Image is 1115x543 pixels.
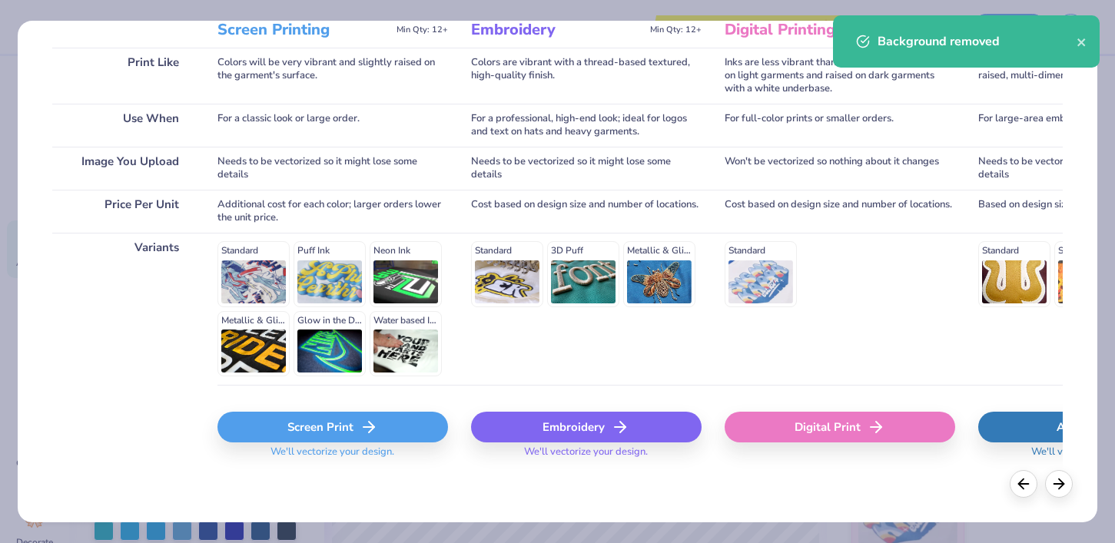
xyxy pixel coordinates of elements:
[52,190,194,233] div: Price Per Unit
[471,48,702,104] div: Colors are vibrant with a thread-based textured, high-quality finish.
[264,445,400,468] span: We'll vectorize your design.
[518,445,654,468] span: We'll vectorize your design.
[471,190,702,233] div: Cost based on design size and number of locations.
[725,190,955,233] div: Cost based on design size and number of locations.
[52,48,194,104] div: Print Like
[217,104,448,147] div: For a classic look or large order.
[725,48,955,104] div: Inks are less vibrant than screen printing; smooth on light garments and raised on dark garments ...
[1077,32,1087,51] button: close
[471,147,702,190] div: Needs to be vectorized so it might lose some details
[52,147,194,190] div: Image You Upload
[217,190,448,233] div: Additional cost for each color; larger orders lower the unit price.
[217,20,390,40] h3: Screen Printing
[725,20,898,40] h3: Digital Printing
[725,104,955,147] div: For full-color prints or smaller orders.
[52,233,194,385] div: Variants
[397,25,448,35] span: Min Qty: 12+
[650,25,702,35] span: Min Qty: 12+
[217,412,448,442] div: Screen Print
[217,48,448,104] div: Colors will be very vibrant and slightly raised on the garment's surface.
[471,412,702,442] div: Embroidery
[471,20,644,40] h3: Embroidery
[217,147,448,190] div: Needs to be vectorized so it might lose some details
[725,147,955,190] div: Won't be vectorized so nothing about it changes
[471,104,702,147] div: For a professional, high-end look; ideal for logos and text on hats and heavy garments.
[878,32,1077,51] div: Background removed
[725,412,955,442] div: Digital Print
[52,104,194,147] div: Use When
